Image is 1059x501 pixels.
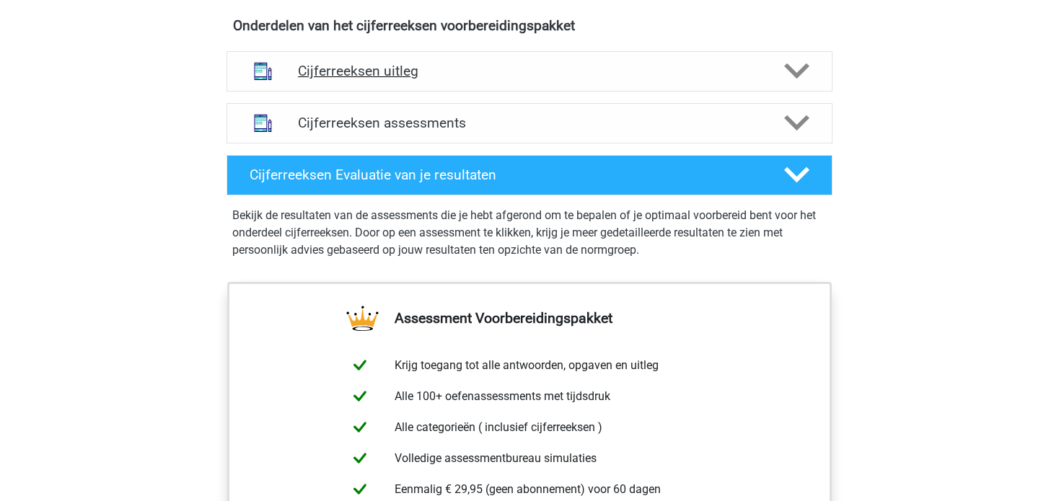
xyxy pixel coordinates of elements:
[221,155,838,195] a: Cijferreeksen Evaluatie van je resultaten
[221,51,838,92] a: uitleg Cijferreeksen uitleg
[298,63,761,79] h4: Cijferreeksen uitleg
[221,103,838,143] a: assessments Cijferreeksen assessments
[232,207,827,259] p: Bekijk de resultaten van de assessments die je hebt afgerond om te bepalen of je optimaal voorber...
[298,115,761,131] h4: Cijferreeksen assessments
[233,17,826,34] h4: Onderdelen van het cijferreeksen voorbereidingspakket
[250,167,761,183] h4: Cijferreeksen Evaluatie van je resultaten
[245,105,281,141] img: cijferreeksen assessments
[245,53,281,89] img: cijferreeksen uitleg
